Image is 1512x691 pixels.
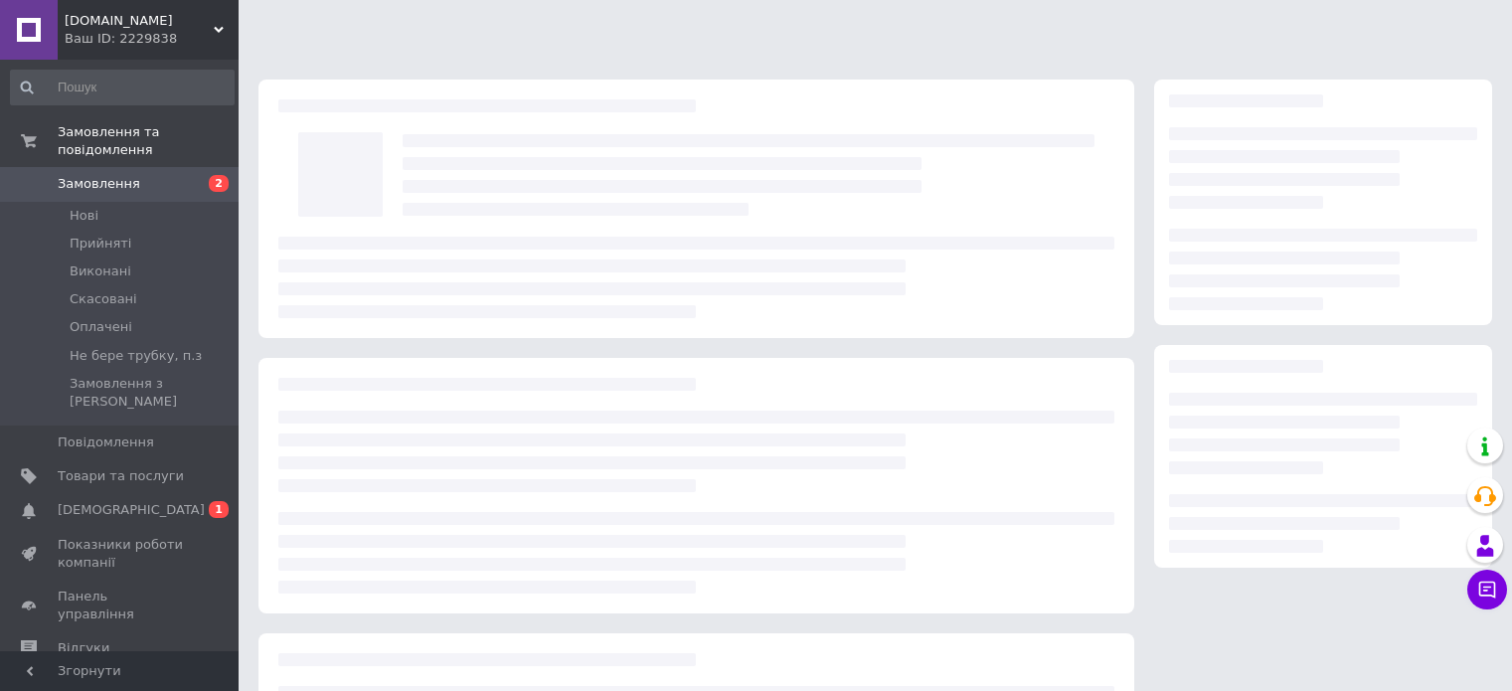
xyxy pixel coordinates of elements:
[70,290,137,308] span: Скасовані
[70,318,132,336] span: Оплачені
[1467,570,1507,609] button: Чат з покупцем
[58,536,184,572] span: Показники роботи компанії
[70,262,131,280] span: Виконані
[58,639,109,657] span: Відгуки
[58,123,239,159] span: Замовлення та повідомлення
[58,467,184,485] span: Товари та послуги
[70,207,98,225] span: Нові
[10,70,235,105] input: Пошук
[70,235,131,253] span: Прийняті
[209,175,229,192] span: 2
[209,501,229,518] span: 1
[58,588,184,623] span: Панель управління
[58,175,140,193] span: Замовлення
[70,375,233,411] span: Замовлення з [PERSON_NAME]
[58,433,154,451] span: Повідомлення
[65,12,214,30] span: Mobileparts.com.ua
[70,347,202,365] span: Не бере трубку, п.з
[58,501,205,519] span: [DEMOGRAPHIC_DATA]
[65,30,239,48] div: Ваш ID: 2229838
